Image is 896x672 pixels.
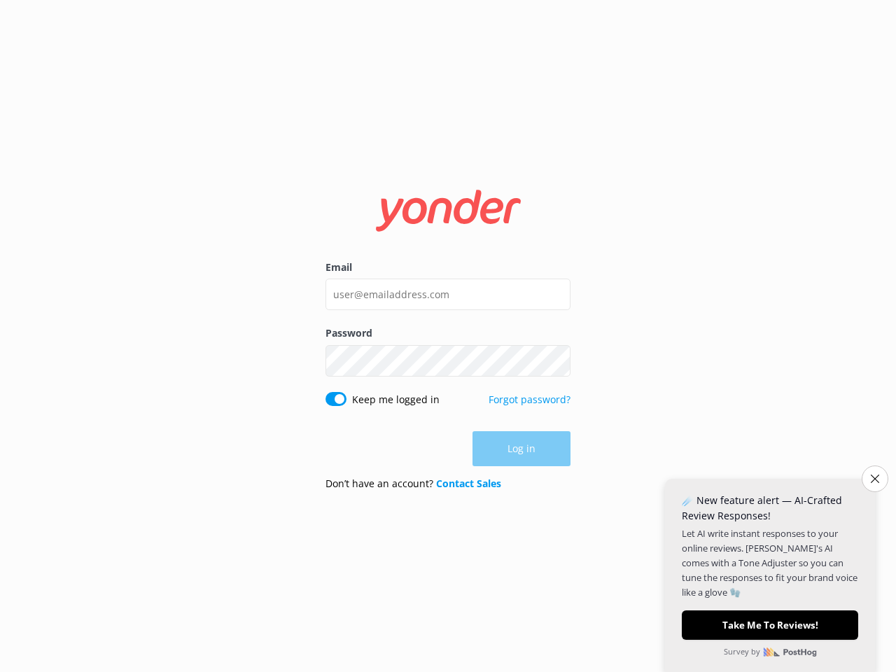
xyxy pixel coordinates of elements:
a: Contact Sales [436,477,501,490]
button: Show password [542,346,570,374]
label: Keep me logged in [352,392,440,407]
a: Forgot password? [489,393,570,406]
label: Email [325,260,570,275]
p: Don’t have an account? [325,476,501,491]
input: user@emailaddress.com [325,279,570,310]
label: Password [325,325,570,341]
